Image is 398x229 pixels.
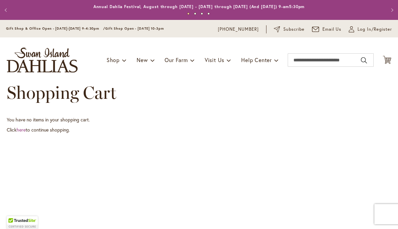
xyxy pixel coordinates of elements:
[207,12,210,15] button: 4 of 4
[137,56,148,63] span: New
[274,26,305,33] a: Subscribe
[7,82,116,103] span: Shopping Cart
[187,12,190,15] button: 1 of 4
[7,48,78,73] a: store logo
[358,26,392,33] span: Log In/Register
[241,56,272,63] span: Help Center
[17,126,26,133] a: here
[194,12,196,15] button: 2 of 4
[312,26,342,33] a: Email Us
[6,26,105,31] span: Gift Shop & Office Open - [DATE]-[DATE] 9-4:30pm /
[105,26,164,31] span: Gift Shop Open - [DATE] 10-3pm
[385,3,398,17] button: Next
[218,26,259,33] a: [PHONE_NUMBER]
[93,4,305,9] a: Annual Dahlia Festival, August through [DATE] - [DATE] through [DATE] (And [DATE]) 9-am5:30pm
[7,116,391,123] p: You have no items in your shopping cart.
[201,12,203,15] button: 3 of 4
[322,26,342,33] span: Email Us
[107,56,120,63] span: Shop
[205,56,224,63] span: Visit Us
[165,56,188,63] span: Our Farm
[349,26,392,33] a: Log In/Register
[7,126,391,133] p: Click to continue shopping.
[283,26,305,33] span: Subscribe
[5,205,24,224] iframe: Launch Accessibility Center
